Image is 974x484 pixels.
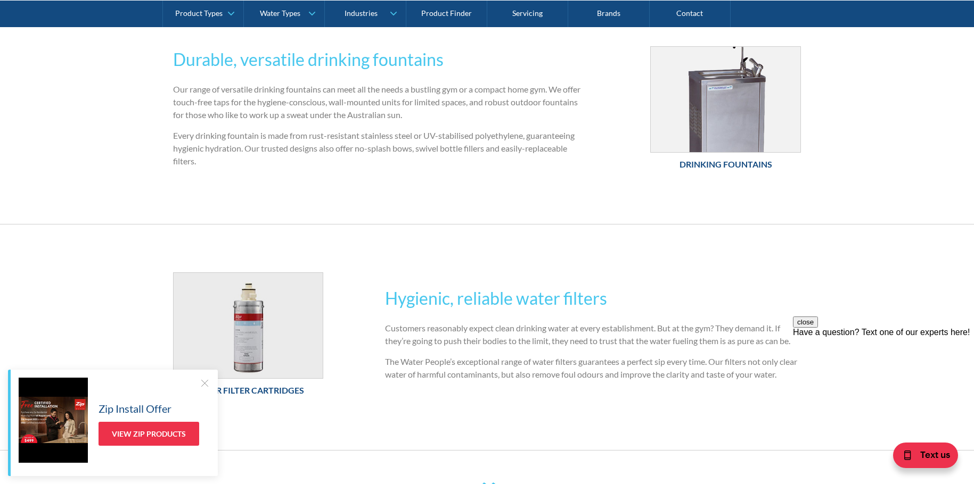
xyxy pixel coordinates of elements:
h2: Hygienic, reliable water filters [385,286,801,311]
p: Every drinking fountain is made from rust-resistant stainless steel or UV-stabilised polyethylene... [173,129,589,168]
h6: Water Filter Cartridges [173,384,324,397]
div: Water Types [260,9,300,18]
p: Our range of versatile drinking fountains can meet all the needs a bustling gym or a compact home... [173,83,589,121]
iframe: podium webchat widget prompt [793,316,974,444]
h5: Zip Install Offer [99,400,171,416]
p: The Water People’s exceptional range of water filters guarantees a perfect sip every time. Our fi... [385,355,801,381]
iframe: podium webchat widget bubble [867,431,974,484]
img: Drinking Fountains [174,273,323,378]
div: Product Types [175,9,223,18]
img: Drinking Fountains [651,47,800,152]
img: Zip Install Offer [19,378,88,463]
h6: Drinking Fountains [650,158,801,171]
div: Industries [345,9,378,18]
h2: Durable, versatile drinking fountains [173,47,589,72]
a: View Zip Products [99,422,199,446]
p: Customers reasonably expect clean drinking water at every establishment. But at the gym? They dem... [385,322,801,347]
a: Drinking FountainsDrinking Fountains [650,46,801,176]
a: Drinking FountainsWater Filter Cartridges [173,272,324,402]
